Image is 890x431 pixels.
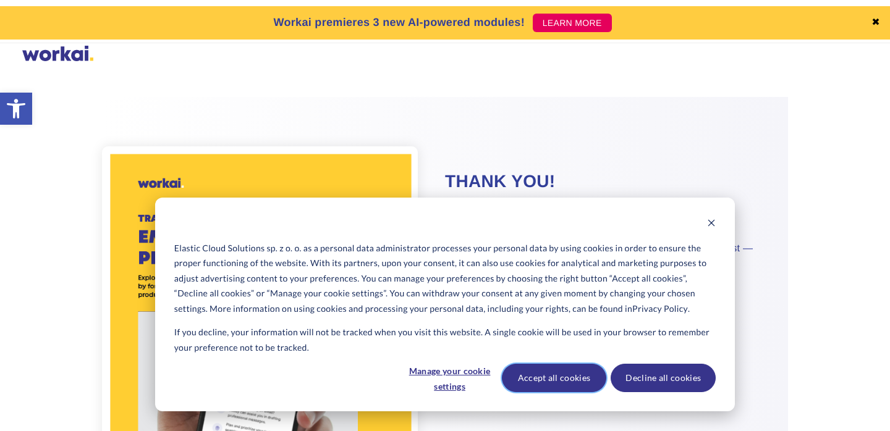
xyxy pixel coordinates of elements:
button: Dismiss cookie banner [707,217,716,232]
p: Elastic Cloud Solutions sp. z o. o. as a personal data administrator processes your personal data... [174,241,716,317]
div: Cookie banner [155,198,735,411]
a: Privacy Policy [632,301,688,317]
button: Accept all cookies [502,364,607,392]
a: ✖ [871,18,880,28]
button: Manage your cookie settings [402,364,498,392]
h2: Thank you! [445,170,757,193]
p: Workai premieres 3 new AI-powered modules! [273,14,525,31]
a: LEARN MORE [533,14,612,32]
button: Decline all cookies [611,364,716,392]
p: If you decline, your information will not be tracked when you visit this website. A single cookie... [174,325,716,355]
